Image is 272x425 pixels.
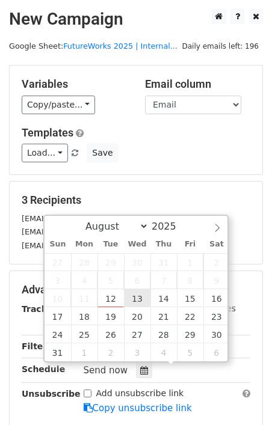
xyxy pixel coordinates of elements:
a: Copy/paste... [22,96,95,114]
span: July 28, 2025 [71,253,97,271]
h2: New Campaign [9,9,263,29]
strong: Unsubscribe [22,389,81,399]
span: August 11, 2025 [71,289,97,307]
span: August 12, 2025 [97,289,124,307]
span: August 18, 2025 [71,307,97,325]
a: Templates [22,126,73,139]
span: August 3, 2025 [45,271,71,289]
span: August 26, 2025 [97,325,124,343]
span: Thu [150,240,177,248]
span: August 24, 2025 [45,325,71,343]
span: August 19, 2025 [97,307,124,325]
span: September 3, 2025 [124,343,150,361]
label: Add unsubscribe link [96,387,184,400]
span: August 16, 2025 [203,289,230,307]
span: Daily emails left: 196 [178,40,263,53]
span: August 2, 2025 [203,253,230,271]
a: FutureWorks 2025 | Internal... [63,41,178,50]
span: September 1, 2025 [71,343,97,361]
span: September 4, 2025 [150,343,177,361]
span: August 13, 2025 [124,289,150,307]
a: Daily emails left: 196 [178,41,263,50]
span: August 31, 2025 [45,343,71,361]
span: September 2, 2025 [97,343,124,361]
span: August 29, 2025 [177,325,203,343]
span: August 10, 2025 [45,289,71,307]
a: Copy unsubscribe link [84,403,192,414]
span: Wed [124,240,150,248]
span: August 15, 2025 [177,289,203,307]
span: August 9, 2025 [203,271,230,289]
button: Save [87,144,118,162]
span: August 6, 2025 [124,271,150,289]
small: [EMAIL_ADDRESS][DOMAIN_NAME] [22,214,156,223]
h5: Advanced [22,283,250,296]
strong: Filters [22,341,52,351]
small: Google Sheet: [9,41,178,50]
span: Mon [71,240,97,248]
span: Fri [177,240,203,248]
small: [EMAIL_ADDRESS][DOMAIN_NAME] [22,241,156,250]
h5: 3 Recipients [22,194,250,207]
span: Send now [84,365,128,376]
span: August 21, 2025 [150,307,177,325]
span: July 29, 2025 [97,253,124,271]
span: August 30, 2025 [203,325,230,343]
label: UTM Codes [188,302,235,315]
span: August 14, 2025 [150,289,177,307]
h5: Email column [145,78,250,91]
span: August 7, 2025 [150,271,177,289]
input: Year [149,221,192,232]
span: August 23, 2025 [203,307,230,325]
h5: Variables [22,78,127,91]
span: July 31, 2025 [150,253,177,271]
span: August 5, 2025 [97,271,124,289]
span: August 1, 2025 [177,253,203,271]
strong: Tracking [22,304,62,314]
strong: Schedule [22,364,65,374]
span: July 30, 2025 [124,253,150,271]
span: August 4, 2025 [71,271,97,289]
small: [EMAIL_ADDRESS][DOMAIN_NAME] [22,227,156,236]
span: August 27, 2025 [124,325,150,343]
span: August 25, 2025 [71,325,97,343]
iframe: Chat Widget [212,367,272,425]
span: August 20, 2025 [124,307,150,325]
span: August 8, 2025 [177,271,203,289]
span: September 5, 2025 [177,343,203,361]
span: September 6, 2025 [203,343,230,361]
span: July 27, 2025 [45,253,71,271]
span: Sat [203,240,230,248]
span: August 28, 2025 [150,325,177,343]
a: Load... [22,144,68,162]
span: August 22, 2025 [177,307,203,325]
span: Sun [45,240,71,248]
span: Tue [97,240,124,248]
span: August 17, 2025 [45,307,71,325]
